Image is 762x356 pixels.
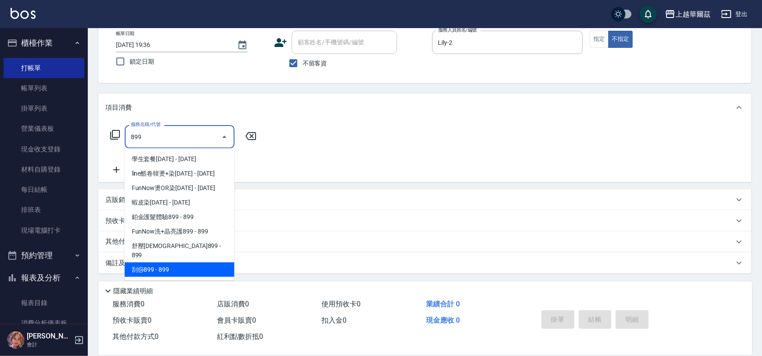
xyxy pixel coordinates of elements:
p: 會計 [27,341,72,349]
div: 項目消費 [98,93,751,122]
button: 指定 [590,31,609,48]
button: 登出 [718,6,751,22]
p: 預收卡販賣 [105,216,138,226]
span: 預收卡販賣 0 [112,316,152,324]
img: Logo [11,8,36,19]
p: 隱藏業績明細 [113,287,153,296]
img: Person [7,331,25,349]
a: 營業儀表板 [4,119,84,139]
span: 扣入金 0 [321,316,347,324]
a: 現金收支登錄 [4,139,84,159]
span: FunNow洗+晶亮護899 - 899 [125,224,235,239]
span: 現金應收 0 [426,316,460,324]
span: 其他付款方式 0 [112,332,159,341]
p: 其他付款方式 [105,237,149,247]
a: 打帳單 [4,58,84,78]
span: line酷卷韓燙+染[DATE] - [DATE] [125,166,235,181]
span: 業績合計 0 [426,300,460,308]
a: 材料自購登錄 [4,159,84,180]
a: 排班表 [4,200,84,220]
button: Close [217,130,231,144]
span: 不留客資 [303,59,327,68]
div: 其他付款方式 [98,231,751,252]
button: 櫃檯作業 [4,32,84,54]
label: 服務人員姓名/編號 [438,27,477,33]
span: 會員卡販賣 0 [217,316,256,324]
span: 刮痧899 - 899 [125,263,235,277]
input: YYYY/MM/DD hh:mm [116,38,228,52]
span: 鉑金護髮體驗899 - 899 [125,210,235,224]
a: 報表目錄 [4,293,84,313]
button: 預約管理 [4,244,84,267]
a: 每日結帳 [4,180,84,200]
label: 帳單日期 [116,30,134,37]
span: 蝦皮染[DATE] - [DATE] [125,195,235,210]
span: FunNow燙OR染[DATE] - [DATE] [125,181,235,195]
span: 學生套餐[DATE] - [DATE] [125,152,235,166]
div: 店販銷售 [98,189,751,210]
p: 店販銷售 [105,195,132,205]
p: 項目消費 [105,103,132,112]
span: 鎖定日期 [130,57,154,66]
label: 服務名稱/代號 [131,121,160,128]
div: 上越華爾茲 [675,9,711,20]
button: 報表及分析 [4,266,84,289]
p: 備註及來源 [105,259,138,268]
span: 使用預收卡 0 [321,300,361,308]
a: 消費分析儀表板 [4,313,84,333]
button: save [639,5,657,23]
button: 上越華爾茲 [661,5,714,23]
a: 帳單列表 [4,78,84,98]
h5: [PERSON_NAME] [27,332,72,341]
span: 店販消費 0 [217,300,249,308]
div: 預收卡販賣 [98,210,751,231]
a: 現場電腦打卡 [4,220,84,241]
span: 舒壓[DEMOGRAPHIC_DATA]899 - 899 [125,239,235,263]
span: 紅利點數折抵 0 [217,332,263,341]
span: 服務消費 0 [112,300,144,308]
button: 不指定 [608,31,633,48]
a: 掛單列表 [4,98,84,119]
button: Choose date, selected date is 2025-09-06 [232,35,253,56]
div: 備註及來源 [98,252,751,273]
